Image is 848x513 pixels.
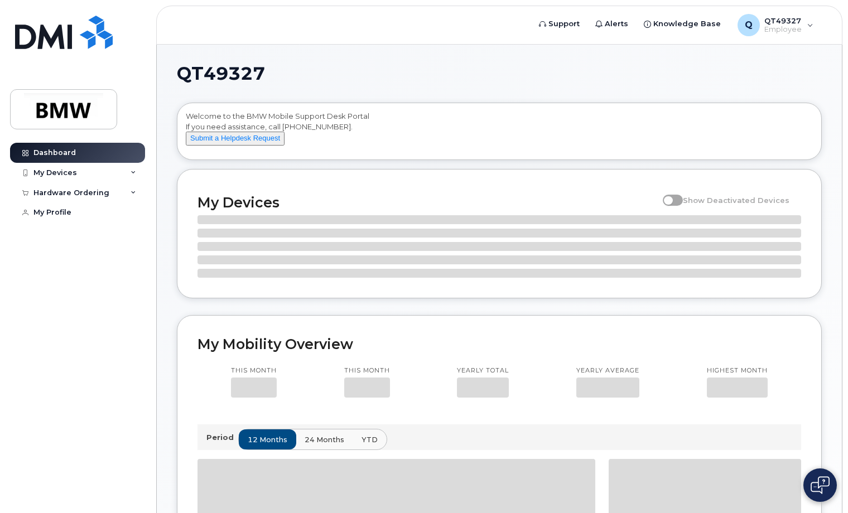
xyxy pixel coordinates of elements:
span: QT49327 [177,65,265,82]
img: Open chat [811,476,830,494]
span: 24 months [305,434,344,445]
p: Period [206,432,238,443]
span: YTD [362,434,378,445]
p: Yearly total [457,366,509,375]
p: This month [344,366,390,375]
p: Yearly average [576,366,639,375]
span: Show Deactivated Devices [683,196,789,205]
a: Submit a Helpdesk Request [186,133,285,142]
p: Highest month [707,366,768,375]
p: This month [231,366,277,375]
div: Welcome to the BMW Mobile Support Desk Portal If you need assistance, call [PHONE_NUMBER]. [186,111,813,156]
button: Submit a Helpdesk Request [186,132,285,146]
h2: My Devices [197,194,657,211]
h2: My Mobility Overview [197,336,801,352]
input: Show Deactivated Devices [663,190,672,199]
